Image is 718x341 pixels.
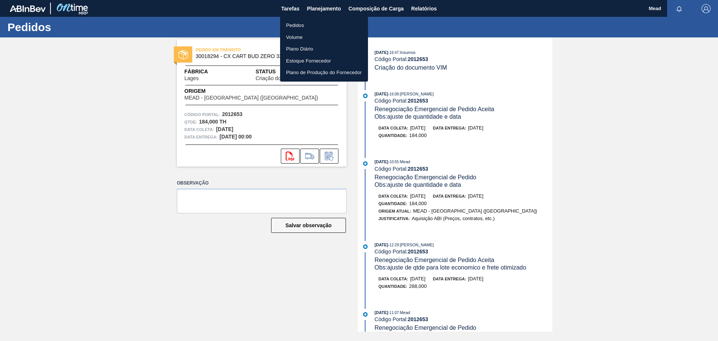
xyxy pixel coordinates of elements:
a: Volume [280,31,368,43]
a: Plano Diário [280,43,368,55]
a: Plano de Produção do Fornecedor [280,67,368,79]
a: Pedidos [280,19,368,31]
a: Estoque Fornecedor [280,55,368,67]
